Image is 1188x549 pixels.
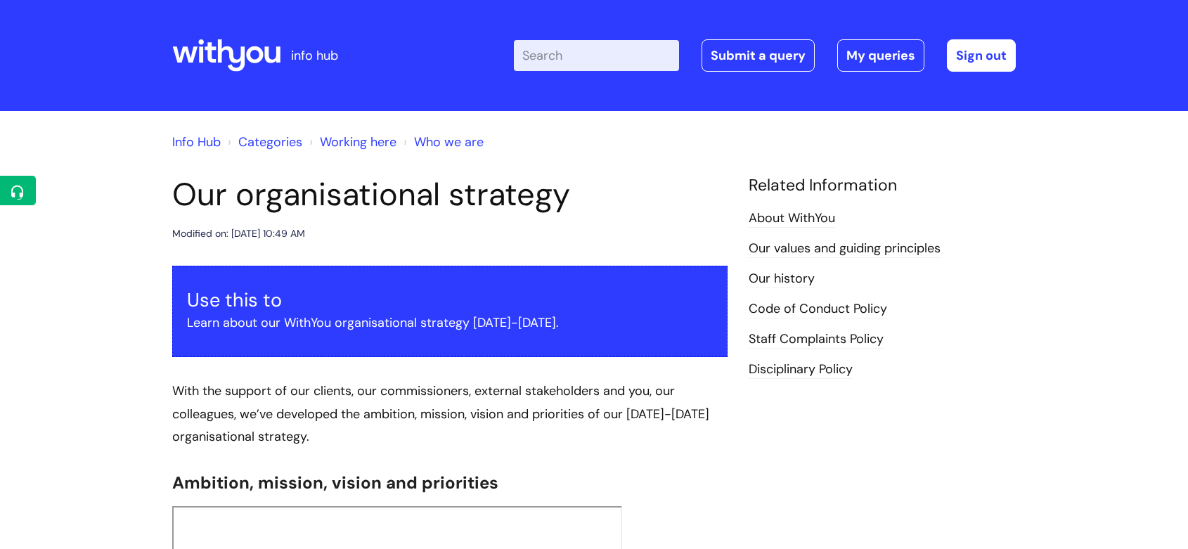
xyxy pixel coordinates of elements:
[702,39,815,72] a: Submit a query
[749,176,1016,195] h4: Related Information
[749,300,887,318] a: Code of Conduct Policy
[172,472,498,493] span: Ambition, mission, vision and priorities
[514,39,1016,72] div: | -
[837,39,924,72] a: My queries
[187,289,713,311] h3: Use this to
[172,134,221,150] a: Info Hub
[238,134,302,150] a: Categories
[749,240,941,258] a: Our values and guiding principles
[749,330,884,349] a: Staff Complaints Policy
[187,311,713,334] p: Learn about our WithYou organisational strategy [DATE]-[DATE].
[291,44,338,67] p: info hub
[172,380,728,448] p: With the support of our clients, our commissioners, external stakeholders and you, our colleagues...
[514,40,679,71] input: Search
[749,270,815,288] a: Our history
[749,361,853,379] a: Disciplinary Policy
[947,39,1016,72] a: Sign out
[172,176,728,214] h1: Our organisational strategy
[224,131,302,153] li: Solution home
[172,225,305,243] div: Modified on: [DATE] 10:49 AM
[414,134,484,150] a: Who we are
[400,131,484,153] li: Who we are
[320,134,396,150] a: Working here
[749,209,835,228] a: About WithYou
[306,131,396,153] li: Working here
